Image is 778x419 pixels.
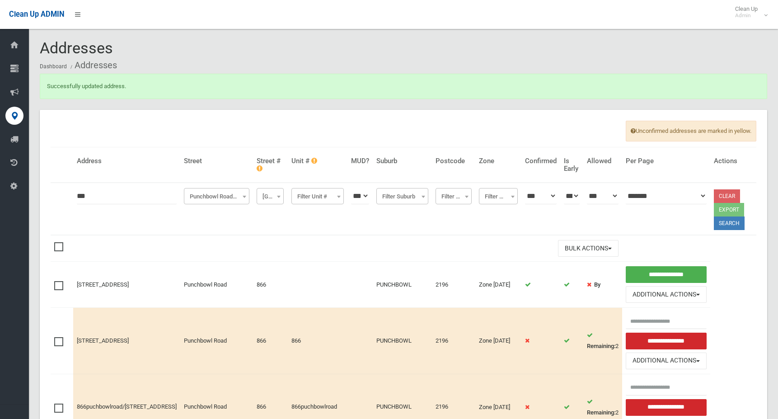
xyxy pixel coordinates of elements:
td: Zone [DATE] [475,308,521,374]
a: [STREET_ADDRESS] [77,337,129,344]
td: 2196 [432,308,475,374]
li: Addresses [68,57,117,74]
h4: Actions [714,157,753,165]
a: Clear [714,189,740,203]
span: Addresses [40,39,113,57]
span: Punchbowl Road (PUNCHBOWL) [186,190,247,203]
span: Filter Zone [479,188,518,204]
h4: Postcode [436,157,472,165]
button: Export [714,203,744,217]
button: Additional Actions [626,353,707,369]
td: 2 [583,308,622,374]
span: Filter Suburb [379,190,426,203]
span: Punchbowl Road (PUNCHBOWL) [184,188,249,204]
h4: Confirmed [525,157,557,165]
a: Dashboard [40,63,67,70]
h4: Per Page [626,157,707,165]
span: Filter Suburb [376,188,428,204]
span: Filter Street # [257,188,284,204]
span: Clean Up [731,5,767,19]
h4: Suburb [376,157,428,165]
span: Unconfirmed addresses are marked in yellow. [626,121,756,141]
h4: Address [77,157,177,165]
small: Admin [735,12,758,19]
h4: MUD? [351,157,369,165]
span: Filter Postcode [436,188,472,204]
span: Filter Zone [481,190,516,203]
button: Bulk Actions [558,240,619,257]
span: Filter Unit # [291,188,344,204]
h4: Street # [257,157,285,172]
td: 866 [288,308,347,374]
a: [STREET_ADDRESS] [77,281,129,288]
td: Zone [DATE] [475,262,521,308]
span: Filter Street # [259,190,281,203]
button: Additional Actions [626,286,707,303]
span: Clean Up ADMIN [9,10,64,19]
h4: Allowed [587,157,619,165]
h4: Street [184,157,249,165]
strong: Remaining: [587,343,615,349]
a: 866puchbowlroad/[STREET_ADDRESS] [77,403,177,410]
h4: Is Early [564,157,579,172]
button: Search [714,217,745,230]
h4: Zone [479,157,518,165]
td: 866 [253,308,288,374]
td: PUNCHBOWL [373,262,432,308]
strong: By [594,281,600,288]
td: Punchbowl Road [180,262,253,308]
span: Filter Postcode [438,190,469,203]
td: 2196 [432,262,475,308]
strong: Remaining: [587,409,615,416]
td: 866 [253,262,288,308]
td: PUNCHBOWL [373,308,432,374]
span: Filter Unit # [294,190,342,203]
div: Successfully updated address. [40,74,767,99]
td: Punchbowl Road [180,308,253,374]
h4: Unit # [291,157,344,165]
